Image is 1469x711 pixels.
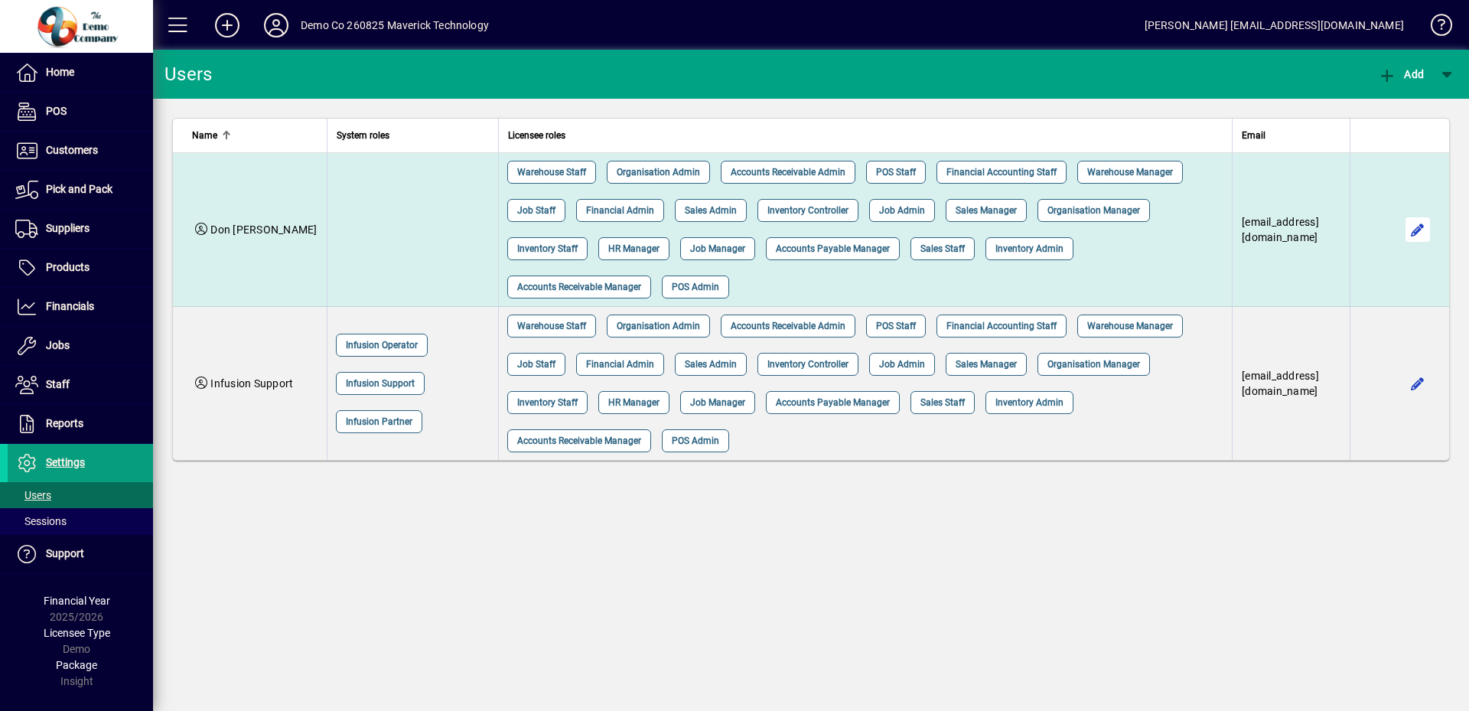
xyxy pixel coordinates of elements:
span: Organisation Manager [1047,357,1140,372]
span: Name [192,127,217,144]
span: Customers [46,144,98,156]
span: Inventory Staff [517,395,578,410]
button: Edit [1405,371,1430,396]
span: Jobs [46,339,70,351]
span: Accounts Payable Manager [776,395,890,410]
div: [PERSON_NAME] [EMAIL_ADDRESS][DOMAIN_NAME] [1145,13,1404,38]
button: Profile [252,11,301,39]
span: POS [46,105,67,117]
span: Inventory Admin [995,241,1063,256]
a: Support [8,535,153,573]
span: Warehouse Staff [517,318,586,334]
a: Pick and Pack [8,171,153,209]
span: Sales Manager [956,357,1017,372]
div: Name [192,127,318,144]
span: Inventory Admin [995,395,1063,410]
span: Sales Admin [685,203,737,218]
span: Products [46,261,90,273]
span: Users [15,489,51,501]
span: Financials [46,300,94,312]
a: Products [8,249,153,287]
span: Add [1378,68,1424,80]
span: [EMAIL_ADDRESS][DOMAIN_NAME] [1242,370,1319,397]
span: POS Staff [876,165,916,180]
span: Inventory Controller [767,203,849,218]
a: Reports [8,405,153,443]
span: Warehouse Manager [1087,318,1173,334]
span: Sales Admin [685,357,737,372]
a: Staff [8,366,153,404]
span: POS Staff [876,318,916,334]
div: Demo Co 260825 Maverick Technology [301,13,489,38]
span: Reports [46,417,83,429]
span: Sales Staff [920,241,965,256]
span: Sales Staff [920,395,965,410]
span: HR Manager [608,395,660,410]
span: Accounts Receivable Admin [731,165,845,180]
span: Inventory Controller [767,357,849,372]
span: Organisation Admin [617,318,700,334]
span: Inventory Staff [517,241,578,256]
span: Warehouse Manager [1087,165,1173,180]
span: Accounts Receivable Manager [517,279,641,295]
span: System roles [337,127,389,144]
button: Edit [1405,217,1430,242]
span: Sales Manager [956,203,1017,218]
span: Financial Admin [586,357,654,372]
span: HR Manager [608,241,660,256]
span: Warehouse Staff [517,165,586,180]
span: Job Staff [517,203,555,218]
a: Suppliers [8,210,153,248]
span: Sessions [15,515,67,527]
button: Add [203,11,252,39]
span: [EMAIL_ADDRESS][DOMAIN_NAME] [1242,216,1319,243]
span: Financial Year [44,595,110,607]
span: Infusion Partner [346,414,412,429]
a: Financials [8,288,153,326]
span: POS Admin [672,433,719,448]
span: Accounts Payable Manager [776,241,890,256]
span: Home [46,66,74,78]
button: Add [1374,60,1428,88]
span: Support [46,547,84,559]
a: Knowledge Base [1419,3,1450,53]
a: Jobs [8,327,153,365]
a: Customers [8,132,153,170]
a: POS [8,93,153,131]
span: Financial Accounting Staff [946,318,1057,334]
span: Accounts Receivable Manager [517,433,641,448]
span: Accounts Receivable Admin [731,318,845,334]
span: Job Manager [690,241,745,256]
a: Users [8,482,153,508]
span: Infusion Support [346,376,415,391]
span: Staff [46,378,70,390]
span: Licensee roles [508,127,565,144]
a: Home [8,54,153,92]
span: Email [1242,127,1265,144]
span: Job Admin [879,203,925,218]
span: POS Admin [672,279,719,295]
span: Job Manager [690,395,745,410]
a: Sessions [8,508,153,534]
span: Infusion Support [210,377,293,390]
span: Pick and Pack [46,183,112,195]
span: Infusion Operator [346,338,418,353]
span: Job Staff [517,357,555,372]
div: Users [164,62,230,86]
span: Suppliers [46,222,90,234]
span: Job Admin [879,357,925,372]
span: Package [56,659,97,671]
span: Financial Admin [586,203,654,218]
span: Don [PERSON_NAME] [210,223,317,236]
span: Financial Accounting Staff [946,165,1057,180]
span: Organisation Manager [1047,203,1140,218]
span: Settings [46,456,85,468]
span: Licensee Type [44,627,110,639]
span: Organisation Admin [617,165,700,180]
